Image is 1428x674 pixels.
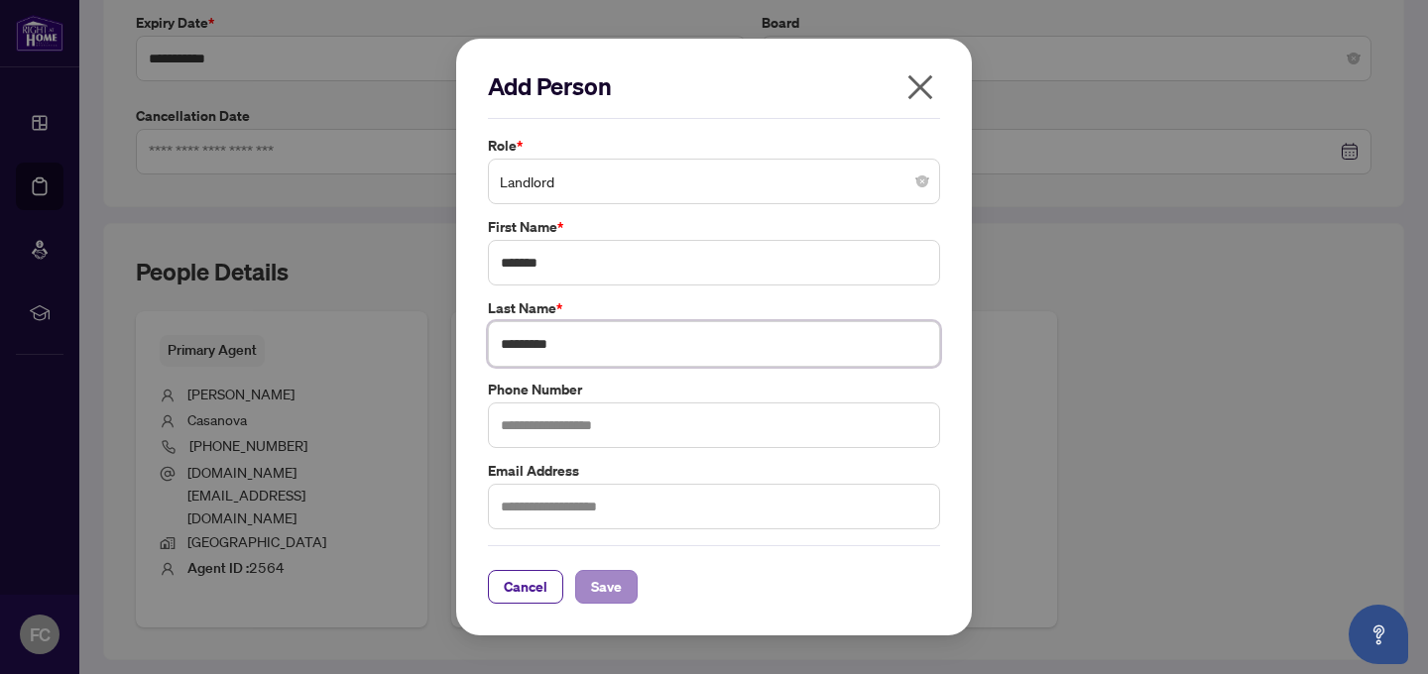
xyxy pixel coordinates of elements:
h2: Add Person [488,70,940,102]
span: Cancel [504,571,547,603]
span: close-circle [916,175,928,187]
span: Save [591,571,622,603]
button: Cancel [488,570,563,604]
label: Role [488,135,940,157]
span: close [904,71,936,103]
button: Save [575,570,638,604]
label: Last Name [488,297,940,319]
label: First Name [488,216,940,238]
button: Open asap [1349,605,1408,664]
label: Email Address [488,460,940,482]
label: Phone Number [488,379,940,400]
span: Landlord [500,163,928,200]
